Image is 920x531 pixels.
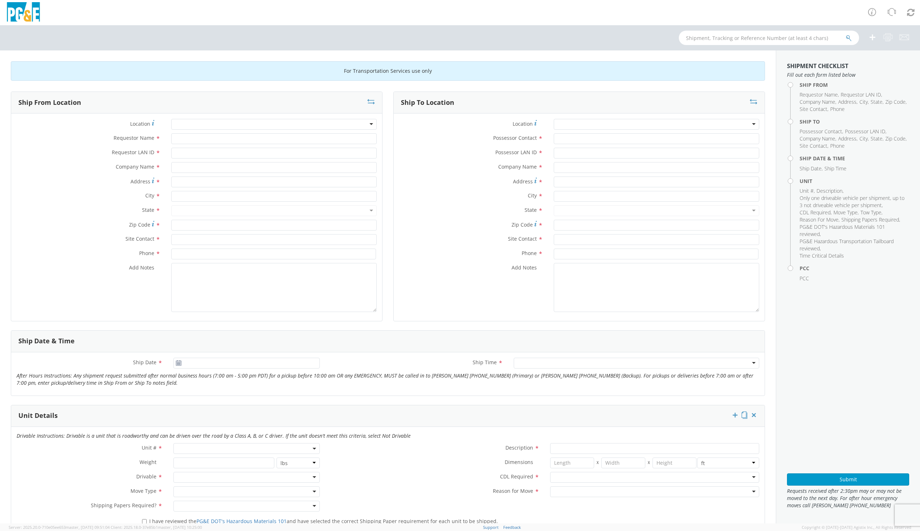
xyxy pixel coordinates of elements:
span: Ship Date [800,165,822,172]
span: Site Contact [508,235,537,242]
span: State [871,135,883,142]
span: Add Notes [129,264,154,271]
span: Unit # [800,187,814,194]
span: X [645,458,653,468]
input: Width [601,458,645,468]
span: State [871,98,883,105]
h4: Ship To [800,119,909,124]
span: Ship Time [473,359,497,366]
span: Add Notes [512,264,537,271]
input: Length [550,458,594,468]
span: Fill out each form listed below [787,71,909,79]
span: Site Contact [800,106,827,112]
span: Zip Code [885,98,906,105]
span: Possessor LAN ID [495,149,537,156]
span: PCC [800,275,809,282]
span: Move Type [131,487,156,494]
span: Zip Code [512,221,533,228]
li: , [845,128,886,135]
i: Drivable Instructions: Drivable is a unit that is roadworthy and can be driven over the road by a... [17,432,411,439]
li: , [800,106,828,113]
span: Requestor Name [114,134,154,141]
span: Possessor LAN ID [845,128,885,135]
li: , [859,98,869,106]
li: , [841,216,900,223]
li: , [885,135,907,142]
span: Company Name [116,163,154,170]
button: Submit [787,473,909,486]
span: Phone [139,250,154,256]
li: , [800,223,907,238]
span: Shipping Papers Required [841,216,899,223]
div: For Transportation Services use only [11,61,765,81]
span: Drivable [136,473,156,480]
span: Requests received after 2:30pm may or may not be moved to the next day. For after hour emergency ... [787,487,909,509]
span: X [594,458,601,468]
span: Site Contact [125,235,154,242]
span: Company Name [800,135,835,142]
img: pge-logo-06675f144f4cfa6a6814.png [5,2,41,23]
h3: Ship To Location [401,99,454,106]
span: Unit # [142,444,156,451]
span: PG&E Hazardous Transportation Tailboard reviewed [800,238,894,252]
li: , [833,209,859,216]
li: , [871,98,884,106]
span: Ship Time [824,165,846,172]
span: Ship Date [133,359,156,366]
span: CDL Required [800,209,831,216]
li: , [800,98,836,106]
span: Phone [830,106,845,112]
span: Server: 2025.20.0-710e05ee653 [9,525,110,530]
li: , [841,91,882,98]
span: Possessor Contact [800,128,842,135]
li: , [800,209,832,216]
span: Company Name [800,98,835,105]
h3: Unit Details [18,412,58,419]
i: After Hours Instructions: Any shipment request submitted after normal business hours (7:00 am - 5... [17,372,753,386]
span: Only one driveable vehicle per shipment, up to 3 not driveable vehicle per shipment [800,195,904,209]
span: master, [DATE] 09:51:04 [66,525,110,530]
li: , [885,98,907,106]
span: master, [DATE] 10:25:00 [158,525,202,530]
span: Company Name [498,163,537,170]
span: Shipping Papers Required? [91,502,156,509]
li: , [838,135,858,142]
li: , [838,98,858,106]
span: Client: 2025.18.0-37e85b1 [111,525,202,530]
li: , [800,165,823,172]
span: CDL Required [500,473,533,480]
span: Address [838,135,857,142]
span: Zip Code [885,135,906,142]
span: Site Contact [800,142,827,149]
span: Address [513,178,533,185]
span: City [528,192,537,199]
span: Address [838,98,857,105]
span: Tow Type [861,209,881,216]
span: Address [131,178,150,185]
li: , [800,187,815,195]
li: , [817,187,844,195]
h3: Ship Date & Time [18,338,75,345]
h4: Ship From [800,82,909,88]
span: Description [817,187,842,194]
li: , [800,128,843,135]
span: Location [513,120,533,127]
span: Copyright © [DATE]-[DATE] Agistix Inc., All Rights Reserved [802,525,911,530]
input: Shipment, Tracking or Reference Number (at least 4 chars) [679,31,859,45]
span: Phone [522,250,537,256]
span: City [859,98,868,105]
strong: Shipment Checklist [787,62,848,70]
a: Feedback [503,525,521,530]
li: , [800,238,907,252]
span: Weight [140,459,156,465]
span: Zip Code [129,221,150,228]
li: , [859,135,869,142]
span: Phone [830,142,845,149]
h4: PCC [800,265,909,271]
input: Height [653,458,696,468]
span: State [525,206,537,213]
span: Requestor Name [800,91,838,98]
input: I have reviewed thePG&E DOT's Hazardous Materials 101and have selected the correct Shipping Paper... [142,519,147,524]
li: , [800,142,828,150]
span: Requestor LAN ID [112,149,154,156]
